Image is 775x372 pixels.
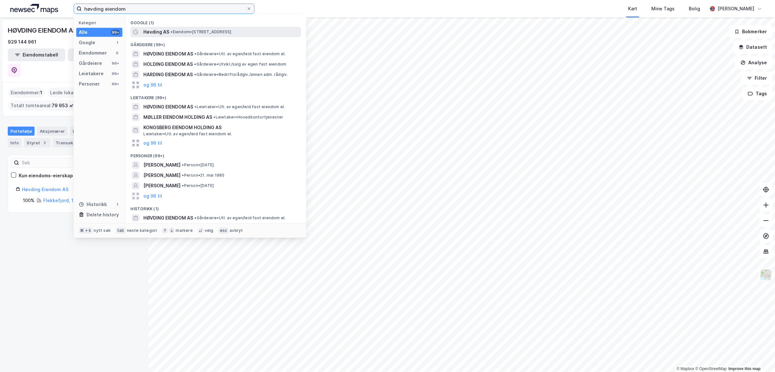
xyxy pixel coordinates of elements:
[68,48,125,61] button: Leietakertabell
[628,5,637,13] div: Kart
[79,80,100,88] div: Personer
[143,124,298,131] span: KONGSBERG EIENDOM HOLDING AS
[742,87,772,100] button: Tags
[19,172,73,180] div: Kun eiendoms-eierskap
[143,50,193,58] span: HØVDING EIENDOM AS
[729,25,772,38] button: Bokmerker
[194,215,285,221] span: Gårdeiere • Utl. av egen/leid fast eiendom el.
[70,127,110,136] div: Eiendommer
[143,171,181,179] span: [PERSON_NAME]
[182,162,214,168] span: Person • [DATE]
[194,62,196,67] span: •
[8,88,45,98] div: Eiendommer :
[219,227,229,234] div: esc
[8,127,35,136] div: Portefølje
[230,228,243,233] div: avbryt
[125,15,306,27] div: Google (1)
[115,202,120,207] div: 1
[182,183,214,188] span: Person • [DATE]
[743,341,775,372] iframe: Chat Widget
[194,62,286,67] span: Gårdeiere • Utvikl./salg av egen fast eiendom
[79,28,88,36] div: Alle
[116,227,126,234] div: tab
[8,138,21,147] div: Info
[182,173,184,178] span: •
[47,88,93,98] div: Leide lokasjoner :
[111,61,120,66] div: 99+
[728,367,760,371] a: Improve this map
[143,214,193,222] span: HØVDING EIENDOM AS
[24,138,50,147] div: Styret
[111,81,120,87] div: 99+
[143,161,181,169] span: [PERSON_NAME]
[143,81,162,89] button: og 96 til
[43,198,81,203] a: Flekkefjord, 14/9
[176,228,192,233] div: markere
[194,72,196,77] span: •
[79,227,92,234] div: ⌘ + k
[40,89,42,97] span: 1
[170,29,172,34] span: •
[8,38,36,46] div: 929 144 961
[733,41,772,54] button: Datasett
[79,49,107,57] div: Eiendommer
[53,138,97,147] div: Transaksjoner
[79,20,122,25] div: Kategori
[125,148,306,160] div: Personer (99+)
[760,269,772,281] img: Z
[41,139,48,146] div: 2
[182,173,224,178] span: Person • 21. mai 1985
[143,103,193,111] span: HØVDING EIENDOM AS
[111,71,120,76] div: 99+
[194,104,285,109] span: Leietaker • Utl. av egen/leid fast eiendom el.
[19,158,90,168] input: Søk
[695,367,727,371] a: OpenStreetMap
[8,25,78,36] div: HØVDING EIENDOM AS
[87,211,119,219] div: Delete history
[718,5,754,13] div: [PERSON_NAME]
[182,183,184,188] span: •
[37,127,67,136] div: Aksjonærer
[94,228,111,233] div: nytt søk
[115,40,120,45] div: 1
[8,48,65,61] button: Eiendomstabell
[205,228,213,233] div: velg
[143,192,162,200] button: og 96 til
[194,51,285,57] span: Gårdeiere • Utl. av egen/leid fast eiendom el.
[651,5,675,13] div: Mine Tags
[194,51,196,56] span: •
[125,37,306,49] div: Gårdeiere (99+)
[735,56,772,69] button: Analyse
[22,187,68,192] a: Høvding Eiendom AS
[79,39,95,46] div: Google
[79,70,104,77] div: Leietakere
[194,72,288,77] span: Gårdeiere • Bedriftsrådgiv./annen adm. rådgiv.
[194,104,196,109] span: •
[127,228,157,233] div: neste kategori
[43,197,119,204] div: ( hjemmelshaver )
[52,102,74,109] span: 79 953 ㎡
[23,197,35,204] div: 100%
[143,28,169,36] span: Høvding AS
[143,182,181,190] span: [PERSON_NAME]
[8,100,76,111] div: Totalt tomteareal :
[10,4,58,14] img: logo.a4113a55bc3d86da70a041830d287a7e.svg
[213,115,215,119] span: •
[79,59,102,67] div: Gårdeiere
[170,29,231,35] span: Eiendom • [STREET_ADDRESS]
[82,4,246,14] input: Søk på adresse, matrikkel, gårdeiere, leietakere eller personer
[143,60,193,68] span: HOLDING EIENDOM AS
[79,201,107,208] div: Historikk
[115,50,120,56] div: 0
[213,115,283,120] span: Leietaker • Hovedkontortjenester
[182,162,184,167] span: •
[741,72,772,85] button: Filter
[143,113,212,121] span: MØLLER EIENDOM HOLDING AS
[143,131,232,137] span: Leietaker • Utl. av egen/leid fast eiendom el.
[689,5,700,13] div: Bolig
[143,139,162,147] button: og 96 til
[125,90,306,102] div: Leietakere (99+)
[677,367,694,371] a: Mapbox
[125,201,306,213] div: Historikk (1)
